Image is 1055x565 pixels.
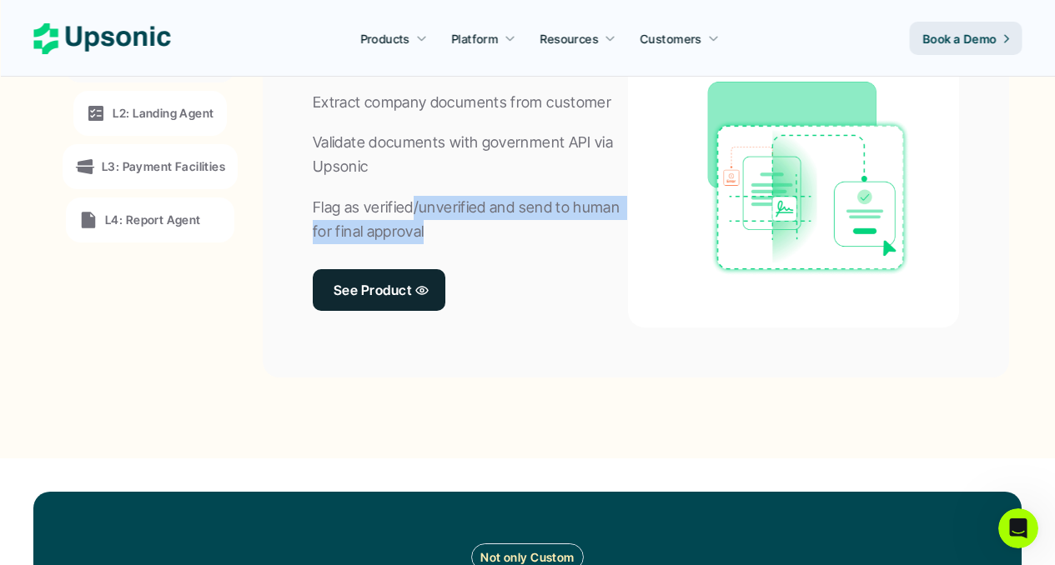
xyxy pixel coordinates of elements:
[113,104,214,122] p: L2: Landing Agent
[313,196,628,244] p: Flag as verified/unverified and send to human for final approval
[105,211,201,228] p: L4: Report Agent
[451,30,498,47] p: Platform
[540,30,599,47] p: Resources
[360,30,409,47] p: Products
[350,23,437,53] a: Products
[313,269,445,311] a: See Product
[102,157,225,175] p: L3: Payment Facilities
[922,30,997,47] p: Book a Demo
[909,22,1022,55] a: Book a Demo
[313,91,611,115] p: Extract company documents from customer
[998,508,1038,548] iframe: Intercom live chat
[641,30,702,47] p: Customers
[334,277,411,302] p: See Product
[313,131,628,179] p: Validate documents with government API via Upsonic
